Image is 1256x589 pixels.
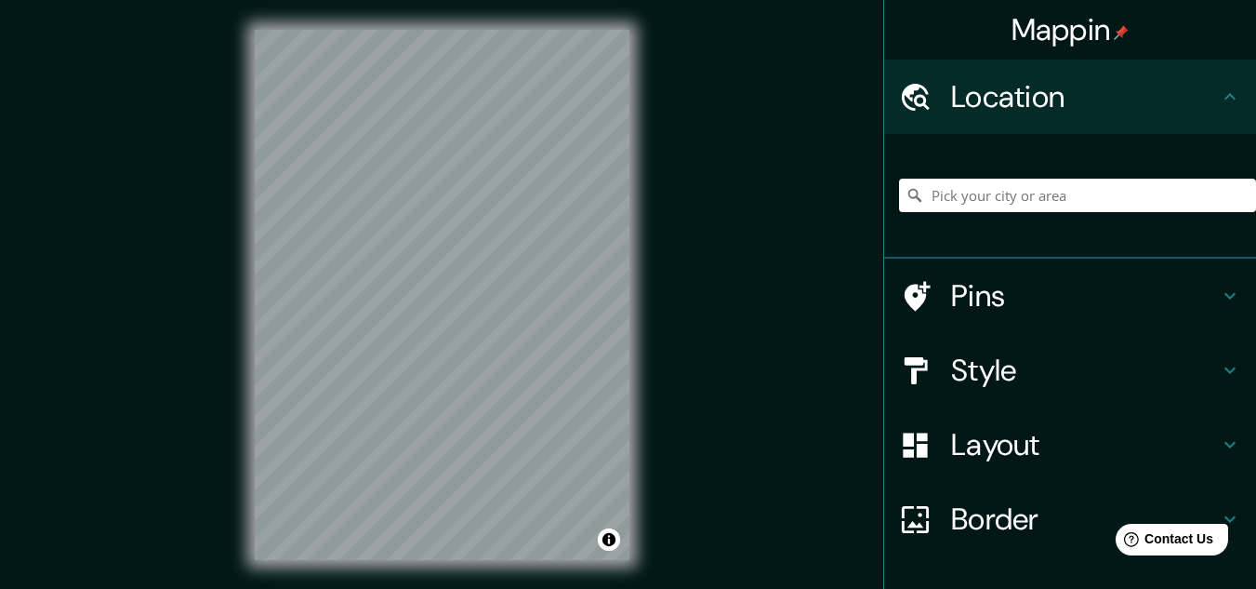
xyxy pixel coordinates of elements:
[598,529,620,551] button: Toggle attribution
[951,277,1219,315] h4: Pins
[884,482,1256,556] div: Border
[899,179,1256,212] input: Pick your city or area
[951,78,1219,115] h4: Location
[951,426,1219,463] h4: Layout
[1011,11,1130,48] h4: Mappin
[1114,25,1129,40] img: pin-icon.png
[255,30,629,560] canvas: Map
[884,60,1256,134] div: Location
[951,501,1219,538] h4: Border
[951,352,1219,389] h4: Style
[884,259,1256,333] div: Pins
[884,333,1256,408] div: Style
[884,408,1256,482] div: Layout
[1091,516,1236,569] iframe: Help widget launcher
